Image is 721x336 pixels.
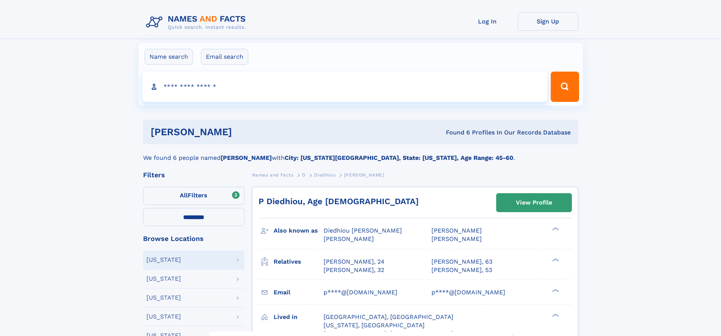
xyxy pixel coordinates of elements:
span: All [180,192,188,199]
label: Email search [201,49,248,65]
h1: [PERSON_NAME] [151,127,339,137]
span: Diedhiou [314,172,335,178]
span: [US_STATE], [GEOGRAPHIC_DATA] [324,322,425,329]
span: [GEOGRAPHIC_DATA], [GEOGRAPHIC_DATA] [324,313,453,320]
div: [US_STATE] [146,276,181,282]
div: We found 6 people named with . [143,144,578,163]
img: Logo Names and Facts [143,12,252,33]
label: Name search [145,49,193,65]
a: Names and Facts [252,170,294,180]
label: Filters [143,187,244,205]
a: [PERSON_NAME], 32 [324,266,384,274]
div: Browse Locations [143,235,244,242]
div: [US_STATE] [146,314,181,320]
div: ❯ [550,257,559,262]
a: D [302,170,306,180]
input: search input [142,72,548,102]
a: Log In [457,12,518,31]
div: ❯ [550,288,559,293]
a: Diedhiou [314,170,335,180]
a: View Profile [497,194,572,212]
span: [PERSON_NAME] [344,172,385,178]
button: Search Button [551,72,579,102]
h3: Also known as [274,224,324,237]
div: [US_STATE] [146,257,181,263]
a: Sign Up [518,12,578,31]
div: Filters [143,172,244,178]
h3: Lived in [274,311,324,323]
a: P Diedhiou, Age [DEMOGRAPHIC_DATA] [259,197,419,206]
a: [PERSON_NAME], 63 [431,258,492,266]
div: ❯ [550,313,559,317]
span: [PERSON_NAME] [431,227,482,234]
span: [PERSON_NAME] [431,235,482,242]
a: [PERSON_NAME], 24 [324,258,385,266]
span: Diedhiou [PERSON_NAME] [324,227,402,234]
b: City: [US_STATE][GEOGRAPHIC_DATA], State: [US_STATE], Age Range: 45-60 [285,154,513,161]
div: [US_STATE] [146,295,181,301]
div: ❯ [550,227,559,231]
b: [PERSON_NAME] [221,154,272,161]
h3: Email [274,286,324,299]
div: Found 6 Profiles In Our Records Database [339,128,571,137]
span: [PERSON_NAME] [324,235,374,242]
div: View Profile [516,194,552,211]
h3: Relatives [274,255,324,268]
span: D [302,172,306,178]
a: [PERSON_NAME], 53 [431,266,492,274]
